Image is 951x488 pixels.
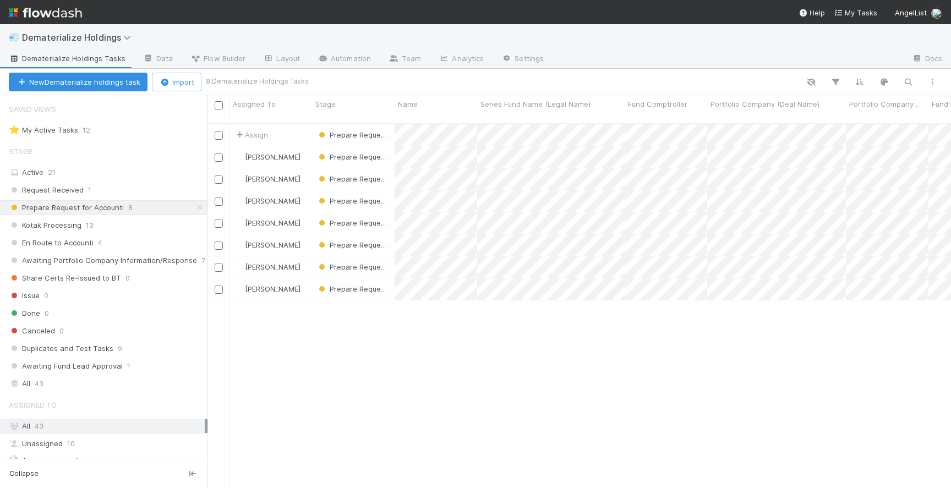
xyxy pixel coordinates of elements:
[931,8,942,19] img: avatar_e0ab5a02-4425-4644-8eca-231d5bcccdf4.png
[398,98,418,109] span: Name
[316,196,431,205] span: Prepare Request for Accounti
[316,262,431,271] span: Prepare Request for Accounti
[86,218,94,232] span: 13
[9,289,40,303] span: Issue
[215,286,223,294] input: Toggle Row Selected
[152,73,201,91] button: Import
[234,240,243,249] img: avatar_e0ab5a02-4425-4644-8eca-231d5bcccdf4.png
[206,76,309,86] small: 8 Dematerialize Holdings Tasks
[48,168,56,177] span: 21
[245,196,300,205] span: [PERSON_NAME]
[215,242,223,250] input: Toggle Row Selected
[22,32,136,43] span: Dematerialize Holdings
[35,421,43,430] span: 43
[9,32,20,42] span: 💨
[182,51,254,68] a: Flow Builder
[215,264,223,272] input: Toggle Row Selected
[201,254,205,267] span: 7
[9,342,113,355] span: Duplicates and Test Tasks
[9,456,20,467] img: avatar_cea4b3df-83b6-44b5-8b06-f9455c333edc.png
[9,324,55,338] span: Canceled
[316,283,389,294] div: Prepare Request for Accounti
[234,129,268,140] span: Assign
[9,218,81,232] span: Kotak Processing
[849,98,926,109] span: Portfolio Company Comptroller
[9,437,205,451] div: Unassigned
[127,359,130,373] span: 1
[234,284,243,293] img: avatar_cea4b3df-83b6-44b5-8b06-f9455c333edc.png
[118,342,122,355] span: 9
[234,283,300,294] div: [PERSON_NAME]
[316,239,389,250] div: Prepare Request for Accounti
[9,359,123,373] span: Awaiting Fund Lead Approval
[316,173,389,184] div: Prepare Request for Accounti
[9,377,205,391] div: All
[88,183,91,197] span: 1
[316,195,389,206] div: Prepare Request for Accounti
[234,195,300,206] div: [PERSON_NAME]
[834,7,877,18] a: My Tasks
[9,140,32,162] span: Stage
[234,239,300,250] div: [PERSON_NAME]
[316,217,389,228] div: Prepare Request for Accounti
[9,201,124,215] span: Prepare Request for Accounti
[245,152,300,161] span: [PERSON_NAME]
[234,174,243,183] img: avatar_e0ab5a02-4425-4644-8eca-231d5bcccdf4.png
[67,437,75,451] span: 10
[83,454,88,468] span: 8
[9,306,40,320] span: Done
[245,218,300,227] span: [PERSON_NAME]
[316,261,389,272] div: Prepare Request for Accounti
[628,98,687,109] span: Fund Comptroller
[480,98,591,109] span: Series Fund Name (Legal Name)
[309,51,380,68] a: Automation
[316,240,431,249] span: Prepare Request for Accounti
[9,166,205,179] div: Active
[316,130,431,139] span: Prepare Request for Accounti
[215,220,223,228] input: Toggle Row Selected
[380,51,430,68] a: Team
[9,236,94,250] span: En Route to Accounti
[316,152,431,161] span: Prepare Request for Accounti
[316,129,389,140] div: Prepare Request for Accounti
[316,218,431,227] span: Prepare Request for Accounti
[234,173,300,184] div: [PERSON_NAME]
[799,7,825,18] div: Help
[234,152,243,161] img: avatar_e0ab5a02-4425-4644-8eca-231d5bcccdf4.png
[35,377,43,391] span: 43
[9,394,57,416] span: Assigned To
[315,98,336,109] span: Stage
[234,262,243,271] img: avatar_e0ab5a02-4425-4644-8eca-231d5bcccdf4.png
[23,457,79,465] span: [PERSON_NAME]
[493,51,553,68] a: Settings
[190,53,245,64] span: Flow Builder
[9,254,197,267] span: Awaiting Portfolio Company Information/Response
[316,174,431,183] span: Prepare Request for Accounti
[125,271,130,285] span: 0
[895,8,927,17] span: AngelList
[98,236,102,250] span: 4
[9,98,56,120] span: Saved Views
[9,271,121,285] span: Share Certs Re-Issued to BT
[234,261,300,272] div: [PERSON_NAME]
[215,153,223,162] input: Toggle Row Selected
[233,98,276,109] span: Assigned To
[234,217,300,228] div: [PERSON_NAME]
[316,284,431,293] span: Prepare Request for Accounti
[9,3,82,22] img: logo-inverted-e16ddd16eac7371096b0.svg
[215,101,223,109] input: Toggle All Rows Selected
[9,469,39,479] span: Collapse
[215,131,223,140] input: Toggle Row Selected
[234,218,243,227] img: avatar_e0ab5a02-4425-4644-8eca-231d5bcccdf4.png
[9,419,205,433] div: All
[9,53,125,64] span: Dematerialize Holdings Tasks
[45,306,49,320] span: 0
[710,98,819,109] span: Portfolio Company (Deal Name)
[9,123,78,137] div: My Active Tasks
[245,284,300,293] span: [PERSON_NAME]
[215,176,223,184] input: Toggle Row Selected
[245,240,300,249] span: [PERSON_NAME]
[9,73,147,91] button: NewDematerialize holdings task
[134,51,182,68] a: Data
